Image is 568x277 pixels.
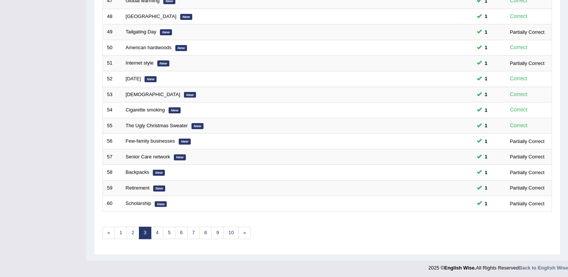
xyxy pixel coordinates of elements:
[482,90,490,98] span: You can still take this question
[482,153,490,161] span: You can still take this question
[184,92,196,98] em: New
[187,227,200,239] a: 7
[482,28,490,36] span: You can still take this question
[126,169,149,175] a: Backpacks
[126,92,180,97] a: [DEMOGRAPHIC_DATA]
[103,118,122,134] td: 55
[199,227,212,239] a: 8
[160,29,172,35] em: New
[482,59,490,67] span: You can still take this question
[126,29,157,35] a: Tailgating Day
[507,169,547,176] div: Partially Correct
[139,227,151,239] a: 3
[103,56,122,71] td: 51
[126,185,150,191] a: Retirement
[103,165,122,181] td: 58
[175,45,187,51] em: New
[126,60,154,66] a: Internet style
[126,107,165,113] a: Cigarette smoking
[151,227,163,239] a: 4
[126,45,172,50] a: American hardwoods
[180,14,192,20] em: New
[211,227,224,239] a: 9
[428,260,568,271] div: 2025 © All Rights Reserved
[507,121,530,130] div: Correct
[102,227,115,239] a: «
[103,149,122,165] td: 57
[507,74,530,83] div: Correct
[103,24,122,40] td: 49
[103,9,122,24] td: 48
[507,153,547,161] div: Partially Correct
[507,28,547,36] div: Partially Correct
[507,137,547,145] div: Partially Correct
[126,200,151,206] a: Scholarship
[103,196,122,212] td: 60
[103,180,122,196] td: 59
[103,40,122,56] td: 50
[507,12,530,21] div: Correct
[507,59,547,67] div: Partially Correct
[482,169,490,176] span: You can still take this question
[191,123,203,129] em: New
[507,200,547,208] div: Partially Correct
[157,60,169,66] em: New
[482,122,490,129] span: You can still take this question
[507,105,530,114] div: Correct
[126,154,170,160] a: Senior Care network
[482,184,490,192] span: You can still take this question
[507,184,547,192] div: Partially Correct
[127,227,139,239] a: 2
[126,76,141,81] a: [DATE]
[175,227,187,239] a: 6
[103,134,122,149] td: 56
[482,75,490,83] span: You can still take this question
[482,12,490,20] span: You can still take this question
[223,227,238,239] a: 10
[482,106,490,114] span: You can still take this question
[103,102,122,118] td: 54
[126,138,175,144] a: Few-family businesses
[145,76,157,82] em: New
[519,265,568,271] a: Back to English Wise
[126,123,188,128] a: The Ugly Christmas Sweater
[238,227,251,239] a: »
[115,227,127,239] a: 1
[103,71,122,87] td: 52
[169,107,181,113] em: New
[482,137,490,145] span: You can still take this question
[174,154,186,160] em: New
[155,201,167,207] em: New
[444,265,476,271] strong: English Wise.
[153,185,165,191] em: New
[482,200,490,208] span: You can still take this question
[126,14,176,19] a: [GEOGRAPHIC_DATA]
[482,44,490,51] span: You can still take this question
[179,138,191,145] em: New
[153,170,165,176] em: New
[103,87,122,102] td: 53
[507,90,530,99] div: Correct
[163,227,175,239] a: 5
[507,43,530,52] div: Correct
